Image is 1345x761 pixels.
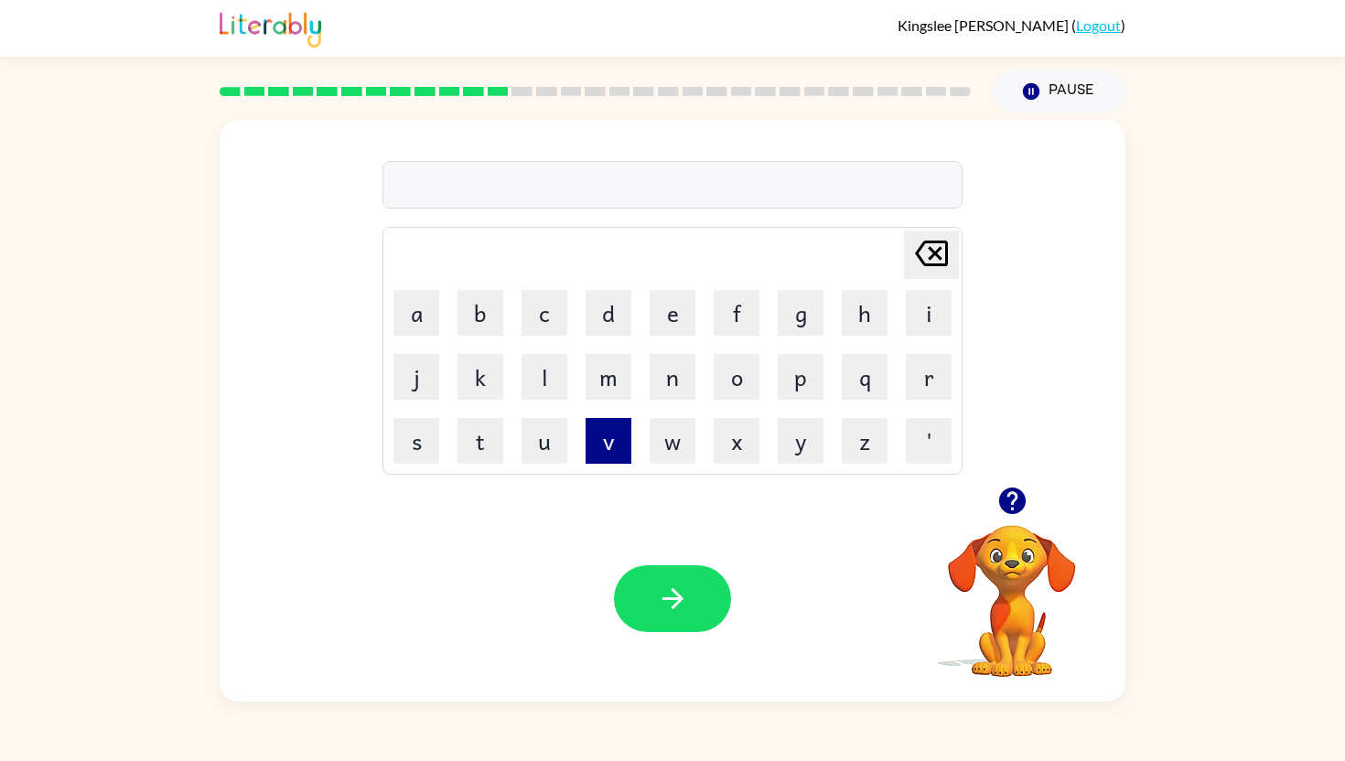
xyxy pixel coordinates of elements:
button: o [714,354,759,400]
button: k [457,354,503,400]
img: Literably [220,7,321,48]
button: g [778,290,823,336]
button: u [522,418,567,464]
button: b [457,290,503,336]
div: ( ) [898,16,1125,34]
button: d [586,290,631,336]
button: q [842,354,888,400]
button: y [778,418,823,464]
button: h [842,290,888,336]
button: n [650,354,695,400]
button: i [906,290,952,336]
button: c [522,290,567,336]
button: l [522,354,567,400]
button: p [778,354,823,400]
button: ' [906,418,952,464]
button: a [393,290,439,336]
button: x [714,418,759,464]
a: Logout [1076,16,1121,34]
button: s [393,418,439,464]
button: t [457,418,503,464]
button: z [842,418,888,464]
button: v [586,418,631,464]
button: m [586,354,631,400]
button: e [650,290,695,336]
button: r [906,354,952,400]
button: Pause [993,70,1125,113]
button: j [393,354,439,400]
video: Your browser must support playing .mp4 files to use Literably. Please try using another browser. [920,497,1103,680]
span: Kingslee [PERSON_NAME] [898,16,1071,34]
button: f [714,290,759,336]
button: w [650,418,695,464]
